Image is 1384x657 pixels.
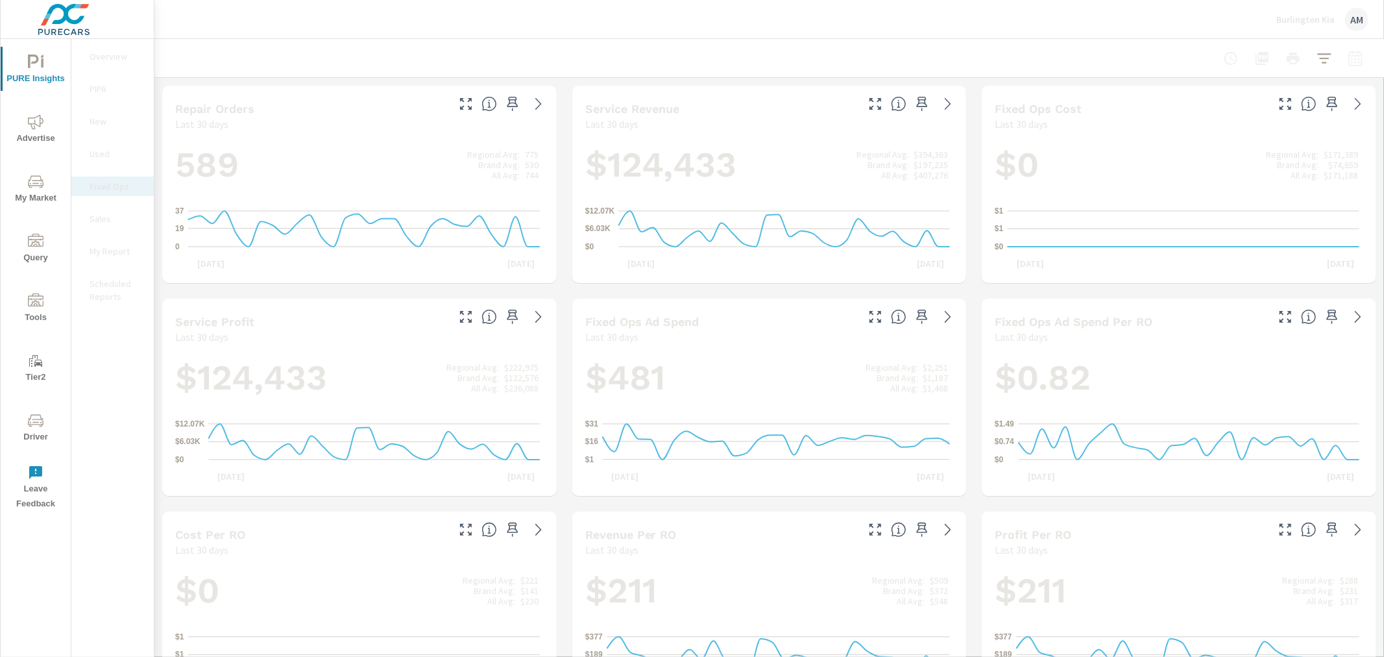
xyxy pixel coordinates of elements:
span: Tools [5,293,67,325]
text: $1 [995,206,1004,216]
p: Brand Avg: [883,586,925,596]
h1: $124,433 [175,356,544,400]
p: Brand Avg: [474,586,515,596]
p: Regional Avg: [872,575,925,586]
p: $141 [520,586,539,596]
text: $16 [585,437,598,446]
p: Regional Avg: [1267,149,1319,160]
p: Fixed Ops [90,180,143,193]
div: Overview [71,47,154,66]
a: See more details in report [1348,519,1368,540]
a: See more details in report [938,93,958,114]
div: nav menu [1,39,71,517]
a: See more details in report [528,306,549,327]
span: Total profit generated by the dealership from all Repair Orders closed over the selected date ran... [481,309,497,325]
p: 775 [525,149,539,160]
span: My Market [5,174,67,206]
button: Make Fullscreen [865,306,886,327]
div: My Report [71,242,154,261]
text: $31 [585,419,598,428]
button: Make Fullscreen [455,519,476,540]
p: $407,276 [914,170,948,180]
h5: Fixed Ops Ad Spend [585,315,699,328]
text: $6.03K [175,438,200,447]
h5: Service Revenue [585,102,679,116]
text: 19 [175,224,184,233]
p: $509 [930,575,948,586]
p: Regional Avg: [446,362,499,373]
h5: Revenue per RO [585,528,677,541]
p: PIPA [90,82,143,95]
p: Brand Avg: [1278,160,1319,170]
p: [DATE] [208,470,254,483]
div: Scheduled Reports [71,274,154,306]
button: Make Fullscreen [1275,519,1296,540]
p: Overview [90,50,143,63]
span: Average cost incurred by the dealership from each Repair Order closed over the selected date rang... [481,522,497,538]
p: All Avg: [1291,170,1319,180]
h5: Fixed Ops Ad Spend Per RO [995,315,1152,328]
h1: $0.82 [995,356,1363,400]
div: PIPA [71,79,154,99]
button: Make Fullscreen [1275,306,1296,327]
text: 37 [175,206,184,216]
span: Tier2 [5,353,67,385]
p: $222,975 [504,362,539,373]
span: Save this to your personalized report [502,93,523,114]
span: Number of Repair Orders Closed by the selected dealership group over the selected time range. [So... [481,96,497,112]
p: [DATE] [908,470,953,483]
p: [DATE] [498,257,544,270]
p: Brand Avg: [1293,586,1335,596]
text: $1.49 [995,419,1014,428]
p: Last 30 days [585,116,638,132]
text: $12.07K [175,419,205,428]
text: $12.07K [585,206,615,216]
h1: $0 [995,143,1363,187]
p: $171,188 [1324,170,1358,180]
span: Average cost of Fixed Operations-oriented advertising per each Repair Order closed at the dealer ... [1301,309,1317,325]
p: $288 [1340,575,1358,586]
p: All Avg: [881,170,909,180]
a: See more details in report [1348,93,1368,114]
text: $0 [175,455,184,464]
button: Make Fullscreen [455,306,476,327]
span: Save this to your personalized report [1322,306,1342,327]
span: Total cost of Fixed Operations-oriented media for all PureCars channels over the selected date ra... [891,309,906,325]
span: Save this to your personalized report [502,519,523,540]
a: See more details in report [528,519,549,540]
h5: Cost per RO [175,528,245,541]
div: AM [1345,8,1368,31]
p: $197,235 [914,160,948,170]
a: See more details in report [1348,306,1368,327]
p: All Avg: [487,596,515,606]
h5: Profit Per RO [995,528,1071,541]
h5: Repair Orders [175,102,254,116]
p: $317 [1340,596,1358,606]
text: 0 [175,242,180,251]
span: Average revenue generated by the dealership from each Repair Order closed over the selected date ... [891,522,906,538]
p: $236,088 [504,383,539,393]
p: [DATE] [1008,257,1053,270]
p: All Avg: [897,596,925,606]
span: Advertise [5,114,67,146]
p: 530 [525,160,539,170]
button: Make Fullscreen [865,519,886,540]
button: Make Fullscreen [455,93,476,114]
p: [DATE] [1318,257,1363,270]
div: Used [71,144,154,164]
p: Scheduled Reports [90,277,143,303]
h5: Fixed Ops Cost [995,102,1082,116]
p: $122,576 [504,373,539,383]
p: $548 [930,596,948,606]
p: Brand Avg: [868,160,909,170]
p: All Avg: [492,170,520,180]
p: [DATE] [1019,470,1064,483]
span: Save this to your personalized report [912,306,932,327]
p: 744 [525,170,539,180]
p: Burlington Kia [1276,14,1335,25]
text: $0.74 [995,438,1014,447]
text: $377 [585,632,603,641]
button: Select Date Range [1342,45,1368,71]
button: Print Report [1280,45,1306,71]
div: Fixed Ops [71,177,154,196]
